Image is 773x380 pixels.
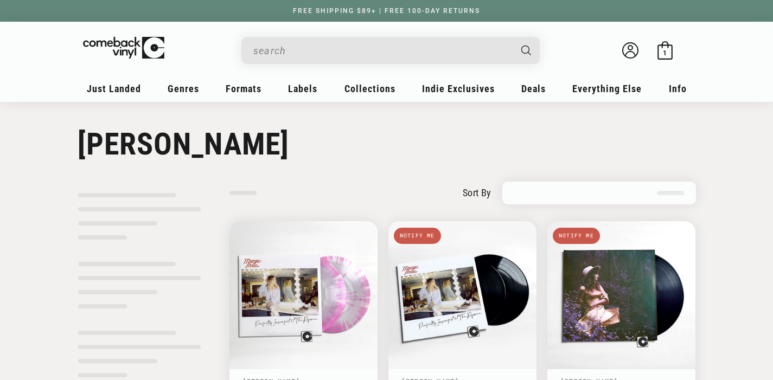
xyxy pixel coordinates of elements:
[663,49,667,57] span: 1
[521,83,546,94] span: Deals
[669,83,687,94] span: Info
[87,83,141,94] span: Just Landed
[512,37,541,64] button: Search
[78,126,696,162] h1: [PERSON_NAME]
[168,83,199,94] span: Genres
[422,83,495,94] span: Indie Exclusives
[344,83,395,94] span: Collections
[241,37,540,64] div: Search
[572,83,642,94] span: Everything Else
[288,83,317,94] span: Labels
[253,40,510,62] input: search
[282,7,491,15] a: FREE SHIPPING $89+ | FREE 100-DAY RETURNS
[226,83,261,94] span: Formats
[463,185,491,200] label: sort by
